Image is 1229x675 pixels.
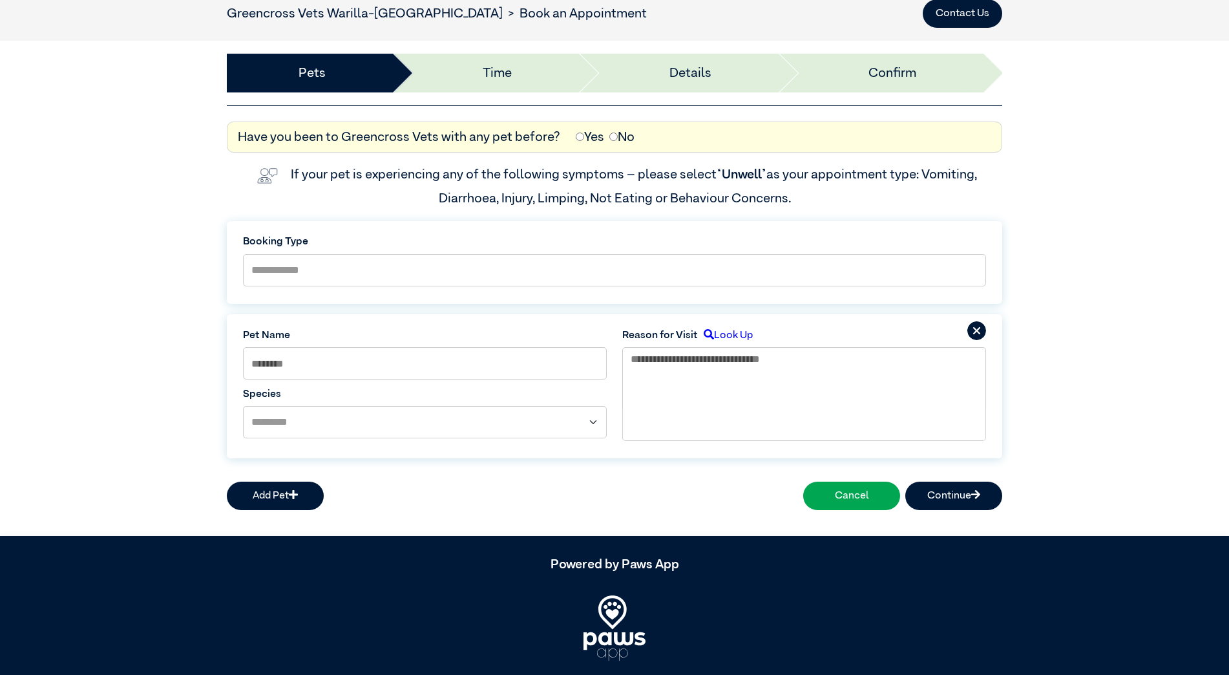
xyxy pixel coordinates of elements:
[227,557,1002,572] h5: Powered by Paws App
[622,328,698,343] label: Reason for Visit
[503,4,647,23] li: Book an Appointment
[698,328,753,343] label: Look Up
[227,4,647,23] nav: breadcrumb
[243,328,607,343] label: Pet Name
[243,387,607,402] label: Species
[717,168,766,181] span: “Unwell”
[252,163,283,189] img: vet
[609,133,618,141] input: No
[803,482,900,510] button: Cancel
[583,595,646,660] img: PawsApp
[243,234,986,250] label: Booking Type
[609,127,635,147] label: No
[291,168,980,204] label: If your pet is experiencing any of the following symptoms – please select as your appointment typ...
[576,133,584,141] input: Yes
[299,63,326,83] a: Pets
[227,482,324,510] button: Add Pet
[227,7,503,20] a: Greencross Vets Warilla-[GEOGRAPHIC_DATA]
[238,127,560,147] label: Have you been to Greencross Vets with any pet before?
[905,482,1002,510] button: Continue
[576,127,604,147] label: Yes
